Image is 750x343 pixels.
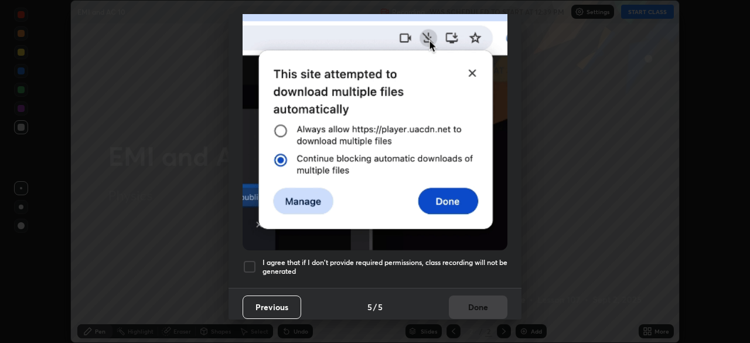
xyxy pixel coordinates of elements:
h4: 5 [378,301,383,313]
h5: I agree that if I don't provide required permissions, class recording will not be generated [262,258,507,276]
h4: / [373,301,377,313]
h4: 5 [367,301,372,313]
button: Previous [243,296,301,319]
